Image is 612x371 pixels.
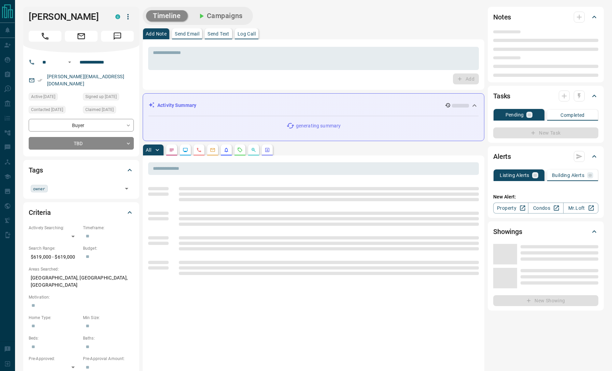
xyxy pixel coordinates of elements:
[210,147,215,153] svg: Emails
[29,315,80,321] p: Home Type:
[190,10,250,22] button: Campaigns
[196,147,202,153] svg: Calls
[500,173,529,178] p: Listing Alerts
[29,137,134,150] div: TBD
[29,225,80,231] p: Actively Searching:
[265,147,270,153] svg: Agent Actions
[146,10,188,22] button: Timeline
[65,31,98,42] span: Email
[33,185,45,192] span: owner
[29,356,80,362] p: Pre-Approved:
[237,147,243,153] svg: Requests
[169,147,174,153] svg: Notes
[83,245,134,251] p: Budget:
[83,106,134,115] div: Sat Jan 25 2025
[101,31,134,42] span: Message
[493,193,598,201] p: New Alert:
[83,93,134,102] div: Sat Jan 25 2025
[208,31,229,36] p: Send Text
[146,148,151,152] p: All
[183,147,188,153] svg: Lead Browsing Activity
[29,106,80,115] div: Fri Feb 14 2025
[148,99,479,112] div: Activity Summary
[493,91,510,101] h2: Tasks
[29,251,80,263] p: $619,000 - $619,000
[29,245,80,251] p: Search Range:
[29,266,134,272] p: Areas Searched:
[157,102,196,109] p: Activity Summary
[506,112,524,117] p: Pending
[29,335,80,341] p: Beds:
[66,58,74,66] button: Open
[493,9,598,25] div: Notes
[83,356,134,362] p: Pre-Approval Amount:
[29,272,134,291] p: [GEOGRAPHIC_DATA], [GEOGRAPHIC_DATA], [GEOGRAPHIC_DATA]
[83,315,134,321] p: Min Size:
[146,31,167,36] p: Add Note
[85,93,117,100] span: Signed up [DATE]
[29,294,134,300] p: Motivation:
[493,148,598,165] div: Alerts
[224,147,229,153] svg: Listing Alerts
[29,165,43,176] h2: Tags
[175,31,199,36] p: Send Email
[29,93,80,102] div: Sun Jan 26 2025
[31,93,55,100] span: Active [DATE]
[296,122,341,129] p: generating summary
[493,151,511,162] h2: Alerts
[493,12,511,23] h2: Notes
[29,119,134,132] div: Buyer
[493,203,528,214] a: Property
[552,173,584,178] p: Building Alerts
[29,204,134,221] div: Criteria
[29,207,51,218] h2: Criteria
[31,106,63,113] span: Contacted [DATE]
[493,226,522,237] h2: Showings
[493,88,598,104] div: Tasks
[38,78,42,83] svg: Email Verified
[122,184,131,193] button: Open
[47,74,124,86] a: [PERSON_NAME][EMAIL_ADDRESS][DOMAIN_NAME]
[563,203,598,214] a: Mr.Loft
[560,113,585,118] p: Completed
[29,31,61,42] span: Call
[493,223,598,240] div: Showings
[83,225,134,231] p: Timeframe:
[83,335,134,341] p: Baths:
[85,106,114,113] span: Claimed [DATE]
[29,11,105,22] h1: [PERSON_NAME]
[29,162,134,178] div: Tags
[528,203,563,214] a: Condos
[251,147,256,153] svg: Opportunities
[115,14,120,19] div: condos.ca
[238,31,256,36] p: Log Call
